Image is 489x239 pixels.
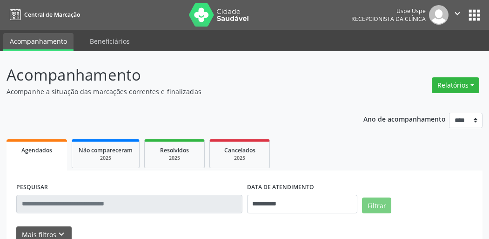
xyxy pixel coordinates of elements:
[363,113,446,124] p: Ano de acompanhamento
[160,146,189,154] span: Resolvidos
[429,5,449,25] img: img
[362,198,391,213] button: Filtrar
[247,180,314,195] label: DATA DE ATENDIMENTO
[3,33,74,51] a: Acompanhamento
[24,11,80,19] span: Central de Marcação
[7,63,340,87] p: Acompanhamento
[466,7,482,23] button: apps
[452,8,462,19] i: 
[432,77,479,93] button: Relatórios
[216,155,263,162] div: 2025
[79,146,133,154] span: Não compareceram
[7,7,80,22] a: Central de Marcação
[16,180,48,195] label: PESQUISAR
[79,155,133,162] div: 2025
[351,15,426,23] span: Recepcionista da clínica
[151,155,198,162] div: 2025
[21,146,52,154] span: Agendados
[449,5,466,25] button: 
[224,146,255,154] span: Cancelados
[83,33,136,49] a: Beneficiários
[7,87,340,96] p: Acompanhe a situação das marcações correntes e finalizadas
[351,7,426,15] div: Uspe Uspe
